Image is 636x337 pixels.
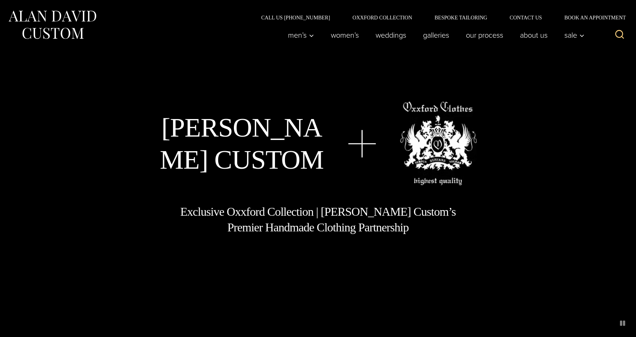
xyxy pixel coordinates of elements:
a: Oxxford Collection [341,15,423,20]
a: Women’s [323,28,367,43]
a: Galleries [415,28,458,43]
a: Book an Appointment [553,15,629,20]
nav: Secondary Navigation [250,15,629,20]
h1: [PERSON_NAME] Custom [159,112,324,176]
a: Bespoke Tailoring [423,15,498,20]
h1: Exclusive Oxxford Collection | [PERSON_NAME] Custom’s Premier Handmade Clothing Partnership [180,204,457,235]
button: pause animated background image [617,317,629,329]
button: View Search Form [611,26,629,44]
a: Contact Us [498,15,553,20]
nav: Primary Navigation [280,28,589,43]
img: oxxford clothes, highest quality [400,102,477,185]
a: Call Us [PHONE_NUMBER] [250,15,341,20]
span: Men’s [288,31,314,39]
a: About Us [512,28,556,43]
span: Sale [564,31,585,39]
a: weddings [367,28,415,43]
img: Alan David Custom [7,8,97,41]
a: Our Process [458,28,512,43]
